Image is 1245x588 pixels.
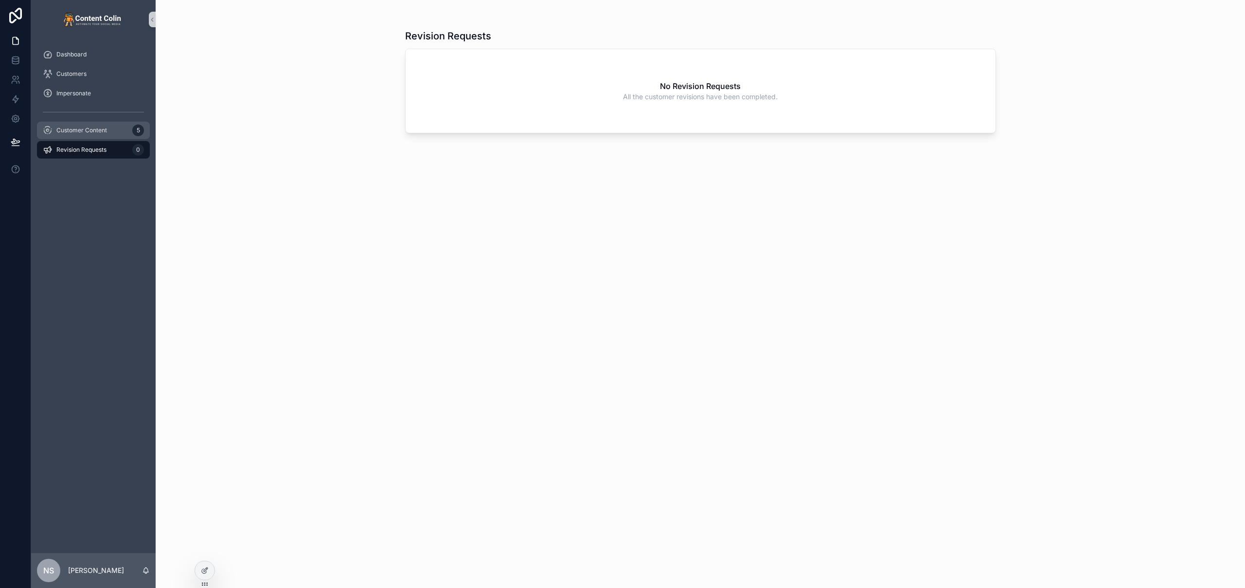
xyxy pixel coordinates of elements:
div: scrollable content [31,39,156,171]
a: Revision Requests0 [37,141,150,159]
span: Revision Requests [56,146,107,154]
span: Impersonate [56,89,91,97]
a: Customer Content5 [37,122,150,139]
span: Customer Content [56,126,107,134]
span: Customers [56,70,87,78]
a: Impersonate [37,85,150,102]
a: Customers [37,65,150,83]
p: [PERSON_NAME] [68,566,124,575]
div: 5 [132,125,144,136]
span: Dashboard [56,51,87,58]
span: All the customer revisions have been completed. [623,92,778,102]
div: 0 [132,144,144,156]
h1: Revision Requests [405,29,491,43]
a: Dashboard [37,46,150,63]
img: App logo [63,12,124,27]
span: NS [43,565,54,576]
h2: No Revision Requests [660,80,741,92]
